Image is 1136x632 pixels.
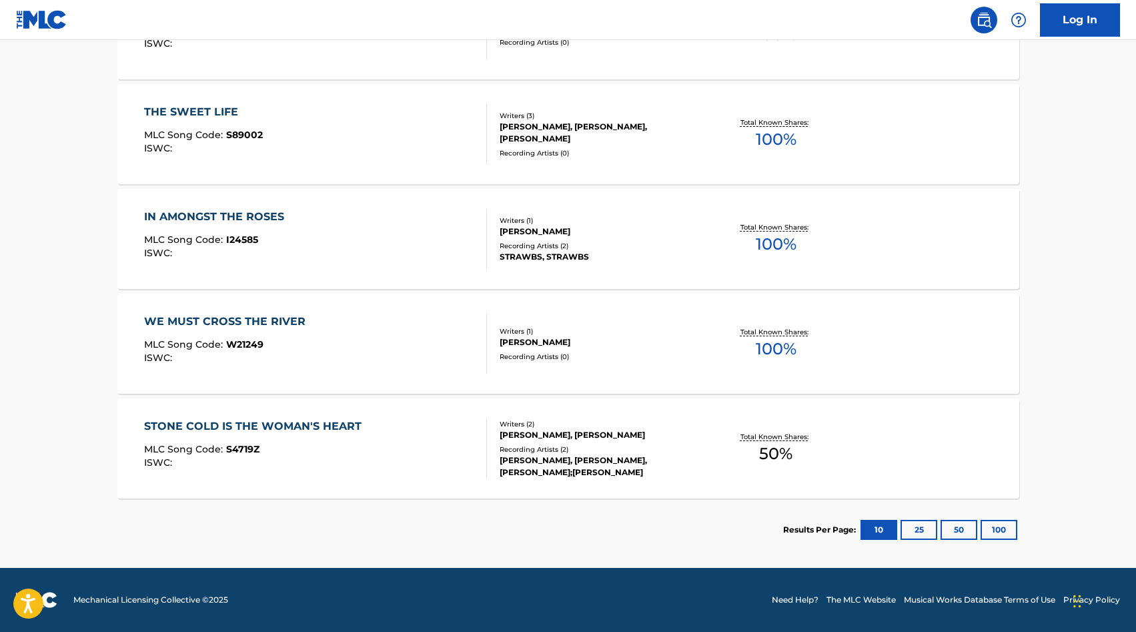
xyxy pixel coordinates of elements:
[500,148,701,158] div: Recording Artists ( 0 )
[740,432,812,442] p: Total Known Shares:
[500,37,701,47] div: Recording Artists ( 0 )
[500,326,701,336] div: Writers ( 1 )
[756,337,796,361] span: 100 %
[500,251,701,263] div: STRAWBS, STRAWBS
[1005,7,1032,33] div: Help
[117,294,1019,394] a: WE MUST CROSS THE RIVERMLC Song Code:W21249ISWC:Writers (1)[PERSON_NAME]Recording Artists (0)Tota...
[1040,3,1120,37] a: Log In
[500,336,701,348] div: [PERSON_NAME]
[144,352,175,364] span: ISWC :
[756,232,796,256] span: 100 %
[971,7,997,33] a: Public Search
[73,594,228,606] span: Mechanical Licensing Collective © 2025
[976,12,992,28] img: search
[904,594,1055,606] a: Musical Works Database Terms of Use
[226,443,259,455] span: S4719Z
[740,327,812,337] p: Total Known Shares:
[1073,581,1081,621] div: Drag
[144,209,291,225] div: IN AMONGST THE ROSES
[941,520,977,540] button: 50
[500,454,701,479] div: [PERSON_NAME], [PERSON_NAME], [PERSON_NAME];[PERSON_NAME]
[117,84,1019,184] a: THE SWEET LIFEMLC Song Code:S89002ISWC:Writers (3)[PERSON_NAME], [PERSON_NAME], [PERSON_NAME]Reco...
[981,520,1017,540] button: 100
[16,592,57,608] img: logo
[226,129,263,141] span: S89002
[144,104,263,120] div: THE SWEET LIFE
[144,37,175,49] span: ISWC :
[1069,568,1136,632] iframe: Chat Widget
[117,189,1019,289] a: IN AMONGST THE ROSESMLC Song Code:I24585ISWC:Writers (1)[PERSON_NAME]Recording Artists (2)STRAWBS...
[500,352,701,362] div: Recording Artists ( 0 )
[500,444,701,454] div: Recording Artists ( 2 )
[756,127,796,151] span: 100 %
[500,429,701,441] div: [PERSON_NAME], [PERSON_NAME]
[226,338,263,350] span: W21249
[500,216,701,226] div: Writers ( 1 )
[144,129,226,141] span: MLC Song Code :
[144,247,175,259] span: ISWC :
[1011,12,1027,28] img: help
[144,338,226,350] span: MLC Song Code :
[783,524,859,536] p: Results Per Page:
[1063,594,1120,606] a: Privacy Policy
[500,419,701,429] div: Writers ( 2 )
[740,117,812,127] p: Total Known Shares:
[144,418,368,434] div: STONE COLD IS THE WOMAN'S HEART
[144,443,226,455] span: MLC Song Code :
[500,226,701,238] div: [PERSON_NAME]
[144,234,226,246] span: MLC Song Code :
[740,222,812,232] p: Total Known Shares:
[901,520,937,540] button: 25
[117,398,1019,499] a: STONE COLD IS THE WOMAN'S HEARTMLC Song Code:S4719ZISWC:Writers (2)[PERSON_NAME], [PERSON_NAME]Re...
[759,442,792,466] span: 50 %
[144,314,312,330] div: WE MUST CROSS THE RIVER
[226,234,258,246] span: I24585
[500,111,701,121] div: Writers ( 3 )
[500,121,701,145] div: [PERSON_NAME], [PERSON_NAME], [PERSON_NAME]
[16,10,67,29] img: MLC Logo
[144,456,175,468] span: ISWC :
[826,594,896,606] a: The MLC Website
[861,520,897,540] button: 10
[772,594,818,606] a: Need Help?
[500,241,701,251] div: Recording Artists ( 2 )
[144,142,175,154] span: ISWC :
